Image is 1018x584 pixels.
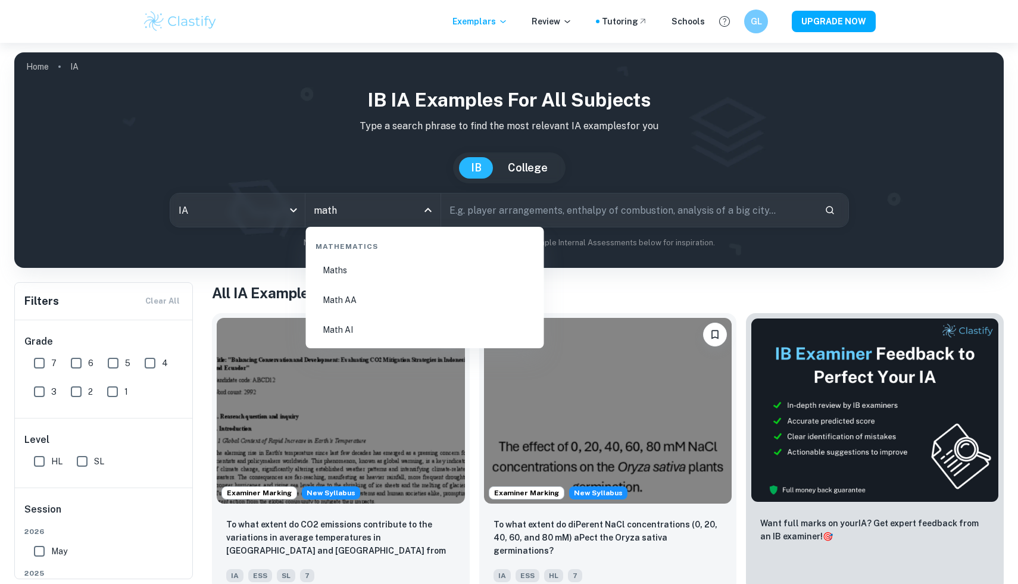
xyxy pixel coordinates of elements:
[602,15,648,28] a: Tutoring
[569,486,627,499] span: New Syllabus
[751,318,999,502] img: Thumbnail
[217,318,465,504] img: ESS IA example thumbnail: To what extent do CO2 emissions contribu
[24,86,994,114] h1: IB IA examples for all subjects
[142,10,218,33] img: Clastify logo
[24,335,184,349] h6: Grade
[532,15,572,28] p: Review
[744,10,768,33] button: GL
[226,518,455,558] p: To what extent do CO2 emissions contribute to the variations in average temperatures in Indonesia...
[568,569,582,582] span: 7
[441,193,814,227] input: E.g. player arrangements, enthalpy of combustion, analysis of a big city...
[311,316,539,343] li: Math AI
[302,486,360,499] div: Starting from the May 2026 session, the ESS IA requirements have changed. We created this exempla...
[170,193,305,227] div: IA
[569,486,627,499] div: Starting from the May 2026 session, the ESS IA requirements have changed. We created this exempla...
[51,545,67,558] span: May
[24,433,184,447] h6: Level
[459,157,494,179] button: IB
[24,293,59,310] h6: Filters
[26,58,49,75] a: Home
[452,15,508,28] p: Exemplars
[302,486,360,499] span: New Syllabus
[714,11,735,32] button: Help and Feedback
[162,357,168,370] span: 4
[750,15,763,28] h6: GL
[88,357,93,370] span: 6
[820,200,840,220] button: Search
[311,232,539,257] div: Mathematics
[311,286,539,314] li: Math AA
[212,282,1004,304] h1: All IA Examples
[300,569,314,582] span: 7
[88,385,93,398] span: 2
[494,569,511,582] span: IA
[496,157,560,179] button: College
[24,526,184,537] span: 2026
[248,569,272,582] span: ESS
[125,357,130,370] span: 5
[516,569,539,582] span: ESS
[823,532,833,541] span: 🎯
[24,119,994,133] p: Type a search phrase to find the most relevant IA examples for you
[311,257,539,284] li: Maths
[760,517,989,543] p: Want full marks on your IA ? Get expert feedback from an IB examiner!
[51,357,57,370] span: 7
[484,318,732,504] img: ESS IA example thumbnail: To what extent do diPerent NaCl concentr
[51,455,63,468] span: HL
[226,569,243,582] span: IA
[489,488,564,498] span: Examiner Marking
[24,237,994,249] p: Not sure what to search for? You can always look through our example Internal Assessments below f...
[277,569,295,582] span: SL
[24,502,184,526] h6: Session
[544,569,563,582] span: HL
[222,488,296,498] span: Examiner Marking
[14,52,1004,268] img: profile cover
[70,60,79,73] p: IA
[24,568,184,579] span: 2025
[94,455,104,468] span: SL
[494,518,723,557] p: To what extent do diPerent NaCl concentrations (0, 20, 40, 60, and 80 mM) aPect the Oryza sativa ...
[703,323,727,346] button: Bookmark
[51,385,57,398] span: 3
[420,202,436,218] button: Close
[124,385,128,398] span: 1
[792,11,876,32] button: UPGRADE NOW
[672,15,705,28] a: Schools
